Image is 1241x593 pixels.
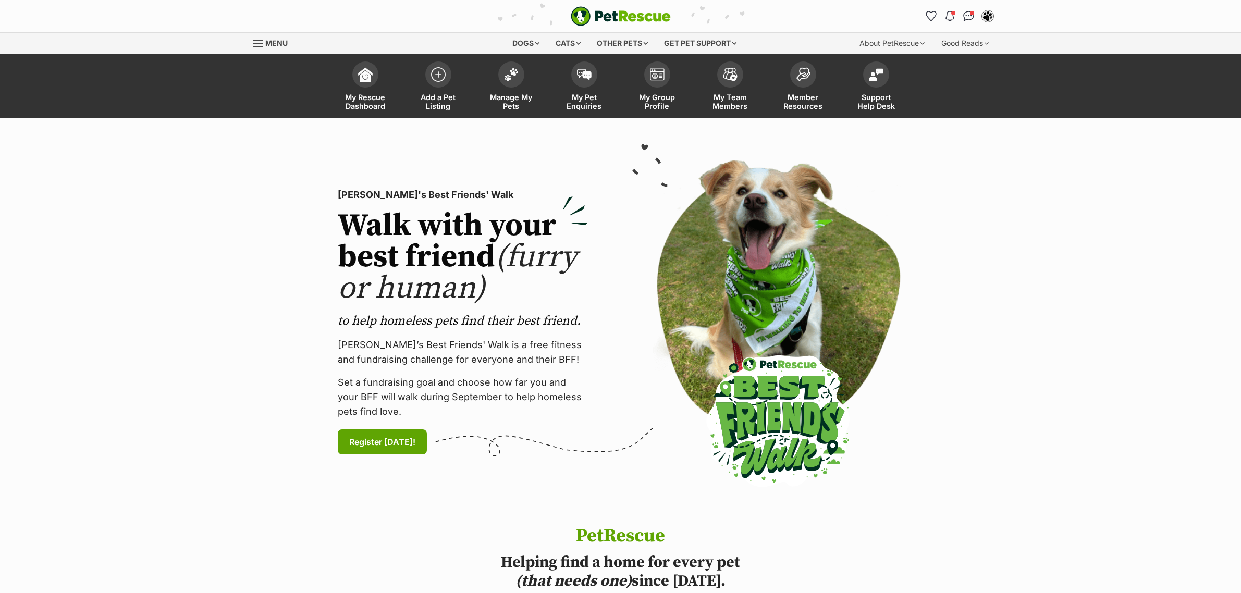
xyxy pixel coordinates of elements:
img: manage-my-pets-icon-02211641906a0b7f246fdf0571729dbe1e7629f14944591b6c1af311fb30b64b.svg [504,68,519,81]
h1: PetRescue [460,526,781,547]
span: (furry or human) [338,238,577,308]
img: Lynda Smith profile pic [982,11,993,21]
p: Set a fundraising goal and choose how far you and your BFF will walk during September to help hom... [338,375,588,419]
span: My Pet Enquiries [561,93,608,110]
span: Support Help Desk [853,93,900,110]
span: Add a Pet Listing [415,93,462,110]
a: Manage My Pets [475,56,548,118]
img: dashboard-icon-eb2f2d2d3e046f16d808141f083e7271f6b2e854fb5c12c21221c1fb7104beca.svg [358,67,373,82]
a: PetRescue [571,6,671,26]
a: My Group Profile [621,56,694,118]
a: Favourites [923,8,940,24]
i: (that needs one) [515,571,632,591]
img: chat-41dd97257d64d25036548639549fe6c8038ab92f7586957e7f3b1b290dea8141.svg [963,11,974,21]
a: Member Resources [767,56,840,118]
h2: Helping find a home for every pet since [DATE]. [460,553,781,590]
span: My Team Members [707,93,754,110]
a: My Pet Enquiries [548,56,621,118]
img: member-resources-icon-8e73f808a243e03378d46382f2149f9095a855e16c252ad45f914b54edf8863c.svg [796,67,810,81]
h2: Walk with your best friend [338,211,588,304]
img: notifications-46538b983faf8c2785f20acdc204bb7945ddae34d4c08c2a6579f10ce5e182be.svg [945,11,954,21]
a: Register [DATE]! [338,429,427,454]
button: Notifications [942,8,959,24]
span: Manage My Pets [488,93,535,110]
a: Conversations [961,8,977,24]
a: Menu [253,33,295,52]
button: My account [979,8,996,24]
p: to help homeless pets find their best friend. [338,313,588,329]
p: [PERSON_NAME]’s Best Friends' Walk is a free fitness and fundraising challenge for everyone and t... [338,338,588,367]
ul: Account quick links [923,8,996,24]
img: logo-e224e6f780fb5917bec1dbf3a21bbac754714ae5b6737aabdf751b685950b380.svg [571,6,671,26]
span: Register [DATE]! [349,436,415,448]
a: Support Help Desk [840,56,913,118]
img: help-desk-icon-fdf02630f3aa405de69fd3d07c3f3aa587a6932b1a1747fa1d2bba05be0121f9.svg [869,68,883,81]
div: Cats [548,33,588,54]
span: My Group Profile [634,93,681,110]
div: Other pets [589,33,655,54]
div: Dogs [505,33,547,54]
div: Good Reads [934,33,996,54]
span: My Rescue Dashboard [342,93,389,110]
img: pet-enquiries-icon-7e3ad2cf08bfb03b45e93fb7055b45f3efa6380592205ae92323e6603595dc1f.svg [577,69,592,80]
span: Menu [265,39,288,47]
a: My Team Members [694,56,767,118]
img: group-profile-icon-3fa3cf56718a62981997c0bc7e787c4b2cf8bcc04b72c1350f741eb67cf2f40e.svg [650,68,665,81]
a: My Rescue Dashboard [329,56,402,118]
img: team-members-icon-5396bd8760b3fe7c0b43da4ab00e1e3bb1a5d9ba89233759b79545d2d3fc5d0d.svg [723,68,738,81]
span: Member Resources [780,93,827,110]
div: Get pet support [657,33,744,54]
div: About PetRescue [852,33,932,54]
img: add-pet-listing-icon-0afa8454b4691262ce3f59096e99ab1cd57d4a30225e0717b998d2c9b9846f56.svg [431,67,446,82]
p: [PERSON_NAME]'s Best Friends' Walk [338,188,588,202]
a: Add a Pet Listing [402,56,475,118]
